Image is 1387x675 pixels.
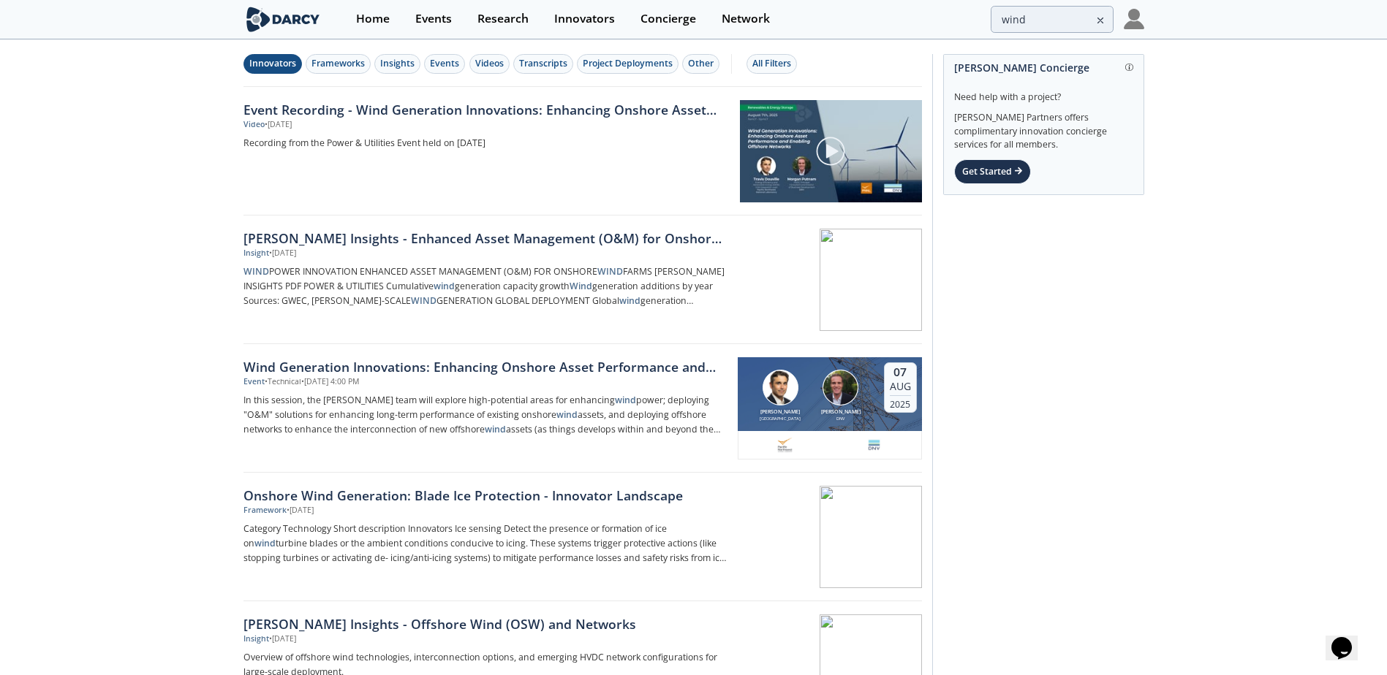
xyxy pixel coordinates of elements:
p: Category Technology Short description Innovators Ice sensing Detect the presence or formation of ... [243,522,727,565]
div: • [DATE] [287,505,314,516]
div: Frameworks [311,57,365,70]
div: Videos [475,57,504,70]
a: Recording from the Power & Utilities Event held on [DATE] [243,136,730,150]
p: In this session, the [PERSON_NAME] team will explore high-potential areas for enhancing power; de... [243,393,727,437]
div: Events [430,57,459,70]
div: 07 [890,365,911,380]
button: Videos [469,54,510,74]
img: Travis Douville [763,370,798,405]
div: • [DATE] [265,119,292,131]
div: Aug [890,380,911,393]
a: [PERSON_NAME] Insights - Enhanced Asset Management (O&M) for Onshore Wind Farms Insight •[DATE] W... [243,216,922,344]
div: Insight [243,248,269,259]
strong: wind [619,294,640,307]
a: Wind Generation Innovations: Enhancing Onshore Asset Performance and Enabling Offshore Networks E... [243,344,922,473]
strong: WIND [597,265,623,278]
p: POWER INNOVATION ENHANCED ASSET MANAGEMENT (O&M) FOR ONSHORE FARMS [PERSON_NAME] INSIGHTS PDF POW... [243,264,727,308]
div: Other [688,57,714,70]
button: Frameworks [306,54,371,74]
div: [PERSON_NAME] [818,408,863,416]
button: All Filters [747,54,797,74]
div: • [DATE] [269,248,296,259]
img: logo-wide.svg [243,7,323,32]
strong: wind [615,394,636,406]
div: Need help with a project? [954,80,1133,104]
div: Concierge [640,13,696,25]
div: Project Deployments [583,57,673,70]
img: 1677164726811-Captura%20de%20pantalla%202023-02-23%20120513.png [776,436,794,454]
div: Wind Generation Innovations: Enhancing Onshore Asset Performance and Enabling Offshore Networks [243,357,727,376]
div: [PERSON_NAME] Insights - Enhanced Asset Management (O&M) for Onshore Wind Farms [243,229,727,248]
strong: wind [556,408,578,421]
div: • Technical • [DATE] 4:00 PM [265,376,359,388]
input: Advanced Search [991,6,1114,33]
div: All Filters [752,57,791,70]
img: information.svg [1125,64,1133,72]
div: Event [243,376,265,388]
div: [GEOGRAPHIC_DATA] [757,416,803,422]
strong: Wind [570,280,592,292]
div: Get Started [954,159,1031,184]
strong: wind [434,280,455,292]
div: Insights [380,57,415,70]
div: Video [243,119,265,131]
button: Events [424,54,465,74]
div: Innovators [554,13,615,25]
div: [PERSON_NAME] Insights - Offshore Wind (OSW) and Networks [243,614,727,633]
strong: WIND [411,294,436,307]
strong: wind [254,537,276,549]
div: [PERSON_NAME] Concierge [954,55,1133,80]
div: Events [415,13,452,25]
img: play-chapters-gray.svg [815,136,846,167]
button: Transcripts [513,54,573,74]
button: Other [682,54,719,74]
div: Home [356,13,390,25]
strong: WIND [243,265,269,278]
div: Innovators [249,57,296,70]
div: Onshore Wind Generation: Blade Ice Protection - Innovator Landscape [243,486,727,505]
div: [PERSON_NAME] Partners offers complimentary innovation concierge services for all members. [954,104,1133,152]
div: Network [722,13,770,25]
div: 2025 [890,395,911,410]
div: Transcripts [519,57,567,70]
div: Insight [243,633,269,645]
div: [PERSON_NAME] [757,408,803,416]
div: Framework [243,505,287,516]
div: • [DATE] [269,633,296,645]
button: Innovators [243,54,302,74]
a: Event Recording - Wind Generation Innovations: Enhancing Onshore Asset Performance and Enabling O... [243,100,730,119]
img: Morgan Putnam [823,370,858,405]
div: Research [477,13,529,25]
iframe: chat widget [1326,617,1372,660]
strong: wind [485,423,506,435]
img: Profile [1124,9,1144,29]
button: Project Deployments [577,54,679,74]
button: Insights [374,54,420,74]
div: DNV [818,416,863,422]
a: Onshore Wind Generation: Blade Ice Protection - Innovator Landscape Framework •[DATE] Category Te... [243,473,922,601]
img: fd4d9e3c-8c73-4c0b-962d-0d5469c923e5 [865,436,883,454]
